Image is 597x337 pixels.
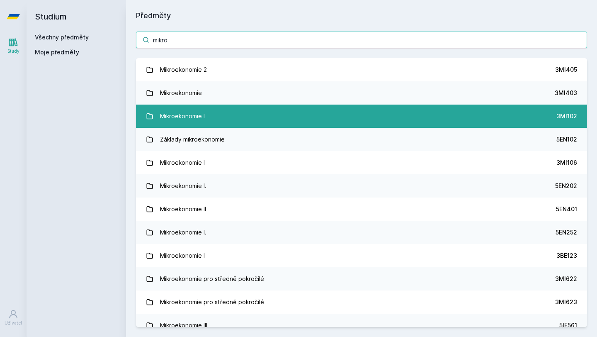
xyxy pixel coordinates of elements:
[555,66,577,74] div: 3MI405
[160,271,264,287] div: Mikroekonomie pro středně pokročilé
[35,34,89,41] a: Všechny předměty
[556,112,577,120] div: 3MI102
[555,182,577,190] div: 5EN202
[160,154,205,171] div: Mikroekonomie I
[555,298,577,306] div: 3MI623
[136,128,587,151] a: Základy mikroekonomie 5EN102
[136,105,587,128] a: Mikroekonomie I 3MI102
[136,151,587,174] a: Mikroekonomie I 3MI106
[160,131,225,148] div: Základy mikroekonomie
[7,48,19,54] div: Study
[555,275,577,283] div: 3MI622
[556,228,577,237] div: 5EN252
[35,48,79,56] span: Moje předměty
[160,247,205,264] div: Mikroekonomie I
[160,178,206,194] div: Mikroekonomie I.
[559,321,577,330] div: 5IE561
[136,174,587,198] a: Mikroekonomie I. 5EN202
[136,221,587,244] a: Mikroekonomie I. 5EN252
[160,85,202,101] div: Mikroekonomie
[136,244,587,267] a: Mikroekonomie I 3BE123
[160,224,206,241] div: Mikroekonomie I.
[136,314,587,337] a: Mikroekonomie III 5IE561
[555,89,577,97] div: 3MI403
[136,267,587,291] a: Mikroekonomie pro středně pokročilé 3MI622
[136,291,587,314] a: Mikroekonomie pro středně pokročilé 3MI623
[5,320,22,326] div: Uživatel
[556,159,577,167] div: 3MI106
[136,58,587,81] a: Mikroekonomie 2 3MI405
[556,205,577,213] div: 5EN401
[556,135,577,144] div: 5EN102
[136,10,587,22] h1: Předměty
[136,32,587,48] input: Název nebo ident předmětu…
[160,317,207,334] div: Mikroekonomie III
[2,305,25,330] a: Uživatel
[160,201,206,217] div: Mikroekonomie II
[160,61,207,78] div: Mikroekonomie 2
[160,108,205,125] div: Mikroekonomie I
[160,294,264,310] div: Mikroekonomie pro středně pokročilé
[556,252,577,260] div: 3BE123
[2,33,25,59] a: Study
[136,198,587,221] a: Mikroekonomie II 5EN401
[136,81,587,105] a: Mikroekonomie 3MI403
